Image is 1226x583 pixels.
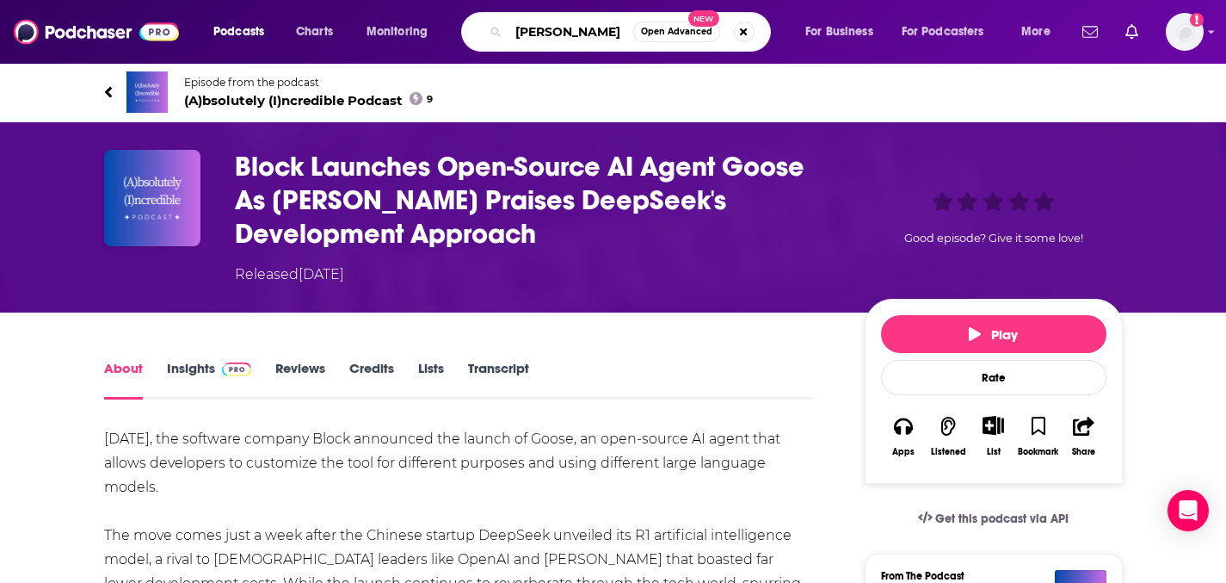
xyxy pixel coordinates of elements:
span: Get this podcast via API [935,512,1069,526]
div: Show More ButtonList [970,405,1015,468]
a: Get this podcast via API [904,498,1083,540]
button: open menu [354,18,450,46]
button: open menu [201,18,286,46]
span: Logged in as kindrieri [1166,13,1204,51]
img: Podchaser - Follow, Share and Rate Podcasts [14,16,179,48]
button: Show profile menu [1166,13,1204,51]
div: Apps [892,447,915,457]
button: Play [881,315,1106,353]
a: Show notifications dropdown [1075,17,1105,47]
a: Transcript [468,360,529,400]
a: InsightsPodchaser Pro [167,360,252,400]
button: open menu [890,18,1009,46]
button: Apps [881,405,926,468]
div: Rate [881,360,1106,395]
span: Podcasts [213,20,264,44]
button: Listened [926,405,970,468]
a: Reviews [275,360,325,400]
span: For Podcasters [902,20,984,44]
span: (A)bsolutely (I)ncredible Podcast [184,92,434,109]
span: 9 [427,96,433,103]
a: Show notifications dropdown [1118,17,1145,47]
span: Charts [296,20,333,44]
span: Episode from the podcast [184,76,434,89]
div: Search podcasts, credits, & more... [477,12,787,52]
button: open menu [793,18,895,46]
div: Released [DATE] [235,264,344,285]
h3: From The Podcast [881,570,1093,582]
span: Open Advanced [641,28,712,36]
span: For Business [805,20,873,44]
button: open menu [1009,18,1072,46]
div: Bookmark [1018,447,1058,457]
button: Show More Button [976,416,1011,435]
div: Share [1072,447,1095,457]
a: (A)bsolutely (I)ncredible PodcastEpisode from the podcast(A)bsolutely (I)ncredible Podcast9 [104,71,1123,113]
img: User Profile [1166,13,1204,51]
div: Listened [931,447,966,457]
span: More [1021,20,1050,44]
button: Bookmark [1016,405,1061,468]
span: Good episode? Give it some love! [904,232,1083,245]
img: Podchaser Pro [222,363,252,376]
input: Search podcasts, credits, & more... [508,18,633,46]
div: List [987,446,1001,457]
span: Play [969,326,1018,343]
button: Share [1061,405,1106,468]
img: (A)bsolutely (I)ncredible Podcast [126,71,168,113]
h1: Block Launches Open-Source AI Agent Goose As Jack Dorsey Praises DeepSeek's Development Approach [235,150,837,251]
div: Open Intercom Messenger [1167,490,1209,531]
span: New [688,10,719,27]
button: Open AdvancedNew [633,22,720,42]
a: About [104,360,143,400]
span: Monitoring [367,20,428,44]
img: Block Launches Open-Source AI Agent Goose As Jack Dorsey Praises DeepSeek's Development Approach [104,150,200,246]
a: Charts [285,18,343,46]
a: Lists [418,360,444,400]
a: Credits [349,360,394,400]
svg: Add a profile image [1190,13,1204,27]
